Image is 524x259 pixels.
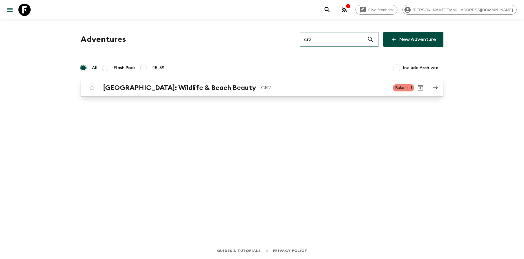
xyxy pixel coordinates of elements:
[414,82,427,94] button: Archive
[403,65,439,71] span: Include Archived
[365,8,397,12] span: Give feedback
[114,65,136,71] span: Flash Pack
[321,4,333,16] button: search adventures
[409,8,516,12] span: [PERSON_NAME][EMAIL_ADDRESS][DOMAIN_NAME]
[355,5,397,15] a: Give feedback
[383,32,443,47] a: New Adventure
[152,65,165,71] span: 45-59
[300,31,367,48] input: e.g. AR1, Argentina
[81,33,126,46] h1: Adventures
[393,84,414,91] span: Balanced
[4,4,16,16] button: menu
[261,84,388,91] p: CR2
[273,247,307,254] a: Privacy Policy
[402,5,517,15] div: [PERSON_NAME][EMAIL_ADDRESS][DOMAIN_NAME]
[217,247,261,254] a: Guides & Tutorials
[92,65,97,71] span: All
[81,79,443,97] a: [GEOGRAPHIC_DATA]: Wildlife & Beach BeautyCR2BalancedArchive
[103,84,256,92] h2: [GEOGRAPHIC_DATA]: Wildlife & Beach Beauty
